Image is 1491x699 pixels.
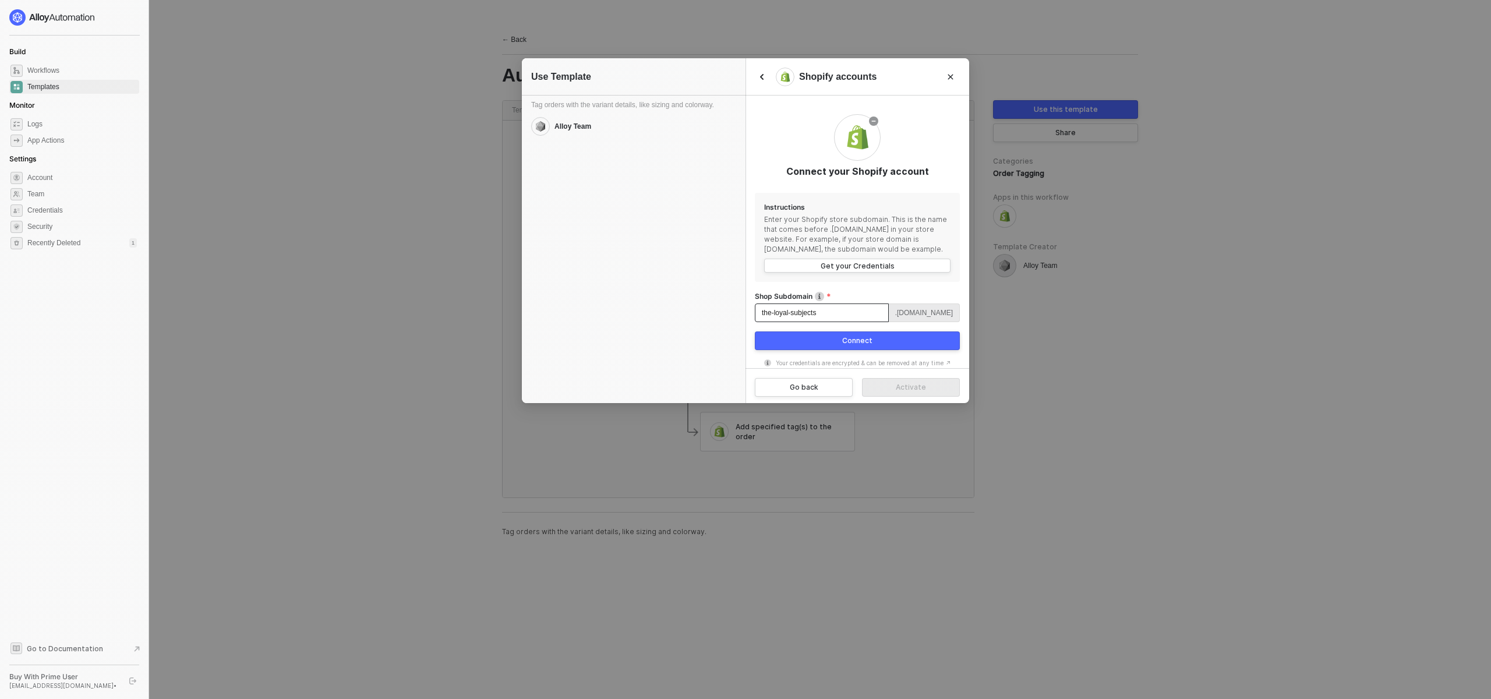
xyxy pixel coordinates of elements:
[786,165,929,178] div: Connect your Shopify account
[764,202,951,212] span: Instructions
[780,72,790,82] img: integration-icon
[815,292,824,301] span: icon-info
[869,116,878,126] span: icon-undefined
[764,214,951,254] span: Enter your Shopify store subdomain. This is the name that comes before .[DOMAIN_NAME] in your sto...
[764,259,951,273] a: Get your Credentials
[757,72,766,82] span: icon-arrow-left-small
[531,71,591,83] div: Use Template
[799,71,933,83] div: Shopify accounts
[790,383,818,392] div: Go back
[764,359,771,366] span: icon-info
[531,100,736,110] p: Tag orders with the variant details, like sizing and colorway.
[842,336,872,345] div: Connect
[755,378,853,397] button: Go back
[755,331,960,350] button: Connect
[862,378,960,397] button: Activate
[932,58,969,96] button: Close
[821,261,895,271] div: Get your Credentials
[845,125,870,150] img: integration-icon
[554,122,591,132] div: Alloy Team
[889,303,960,322] span: .[DOMAIN_NAME]
[755,291,812,301] span: Shop Subdomain
[536,121,545,132] img: alloy
[776,360,951,366] a: Your credentials are encrypted & can be removed at any time ↗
